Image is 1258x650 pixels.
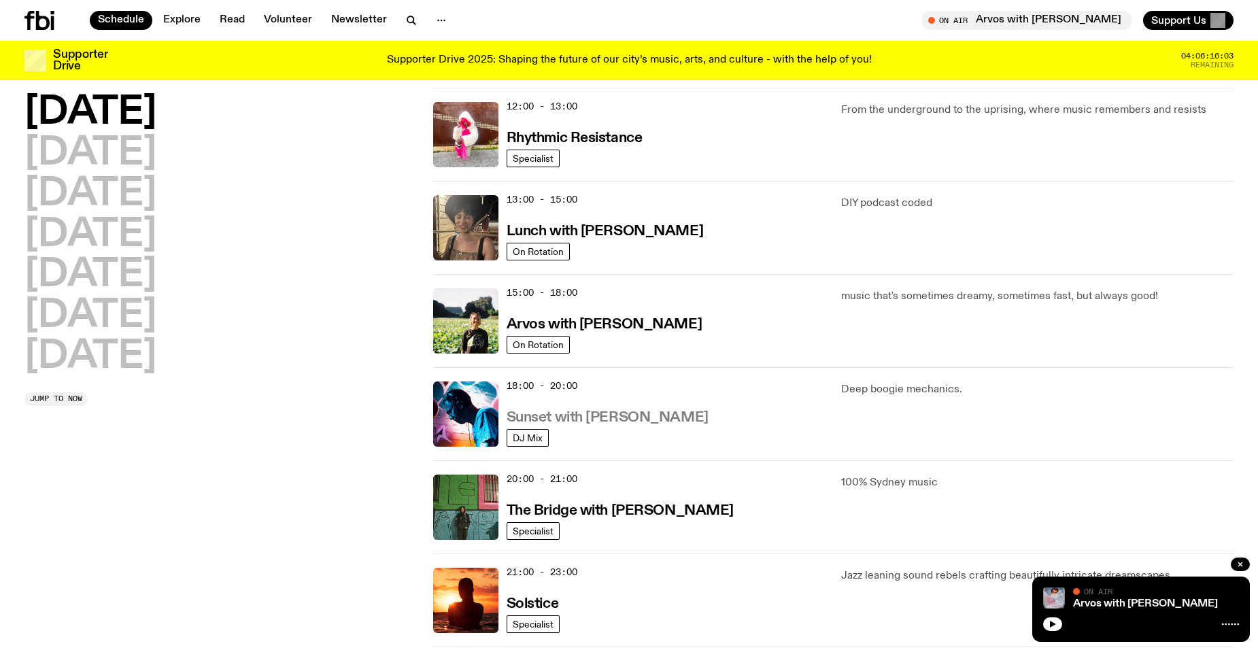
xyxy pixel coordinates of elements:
span: Remaining [1191,61,1234,69]
h3: Solstice [507,597,558,611]
span: On Air [1084,587,1112,596]
img: Simon Caldwell stands side on, looking downwards. He has headphones on. Behind him is a brightly ... [433,381,498,447]
p: Jazz leaning sound rebels crafting beautifully intricate dreamscapes. [841,568,1234,584]
p: DIY podcast coded [841,195,1234,211]
button: [DATE] [24,175,156,213]
a: Volunteer [256,11,320,30]
span: Specialist [513,526,554,536]
a: Arvos with [PERSON_NAME] [1073,598,1218,609]
button: [DATE] [24,94,156,132]
a: Explore [155,11,209,30]
a: On Rotation [507,243,570,260]
span: Specialist [513,619,554,629]
a: Specialist [507,522,560,540]
button: [DATE] [24,135,156,173]
button: Support Us [1143,11,1234,30]
span: 15:00 - 18:00 [507,286,577,299]
p: music that's sometimes dreamy, sometimes fast, but always good! [841,288,1234,305]
a: The Bridge with [PERSON_NAME] [507,501,734,518]
span: Specialist [513,153,554,163]
span: On Rotation [513,246,564,256]
a: Schedule [90,11,152,30]
a: Sunset with [PERSON_NAME] [507,408,709,425]
a: On Rotation [507,336,570,354]
button: On AirArvos with [PERSON_NAME] [921,11,1132,30]
img: Attu crouches on gravel in front of a brown wall. They are wearing a white fur coat with a hood, ... [433,102,498,167]
span: 18:00 - 20:00 [507,379,577,392]
span: DJ Mix [513,432,543,443]
h3: Lunch with [PERSON_NAME] [507,224,703,239]
span: 12:00 - 13:00 [507,100,577,113]
a: Newsletter [323,11,395,30]
h3: The Bridge with [PERSON_NAME] [507,504,734,518]
p: Supporter Drive 2025: Shaping the future of our city’s music, arts, and culture - with the help o... [387,54,872,67]
span: Jump to now [30,395,82,403]
h3: Supporter Drive [53,49,107,72]
p: 100% Sydney music [841,475,1234,491]
span: On Rotation [513,339,564,349]
span: 04:06:16:03 [1181,52,1234,60]
p: Deep boogie mechanics. [841,381,1234,398]
a: Read [211,11,253,30]
a: DJ Mix [507,429,549,447]
a: Lunch with [PERSON_NAME] [507,222,703,239]
h3: Arvos with [PERSON_NAME] [507,318,702,332]
span: 21:00 - 23:00 [507,566,577,579]
a: Arvos with [PERSON_NAME] [507,315,702,332]
span: Support Us [1151,14,1206,27]
a: Specialist [507,150,560,167]
img: Bri is smiling and wearing a black t-shirt. She is standing in front of a lush, green field. Ther... [433,288,498,354]
a: Solstice [507,594,558,611]
p: From the underground to the uprising, where music remembers and resists [841,102,1234,118]
h3: Rhythmic Resistance [507,131,643,146]
img: A girl standing in the ocean as waist level, staring into the rise of the sun. [433,568,498,633]
button: Jump to now [24,392,88,406]
button: [DATE] [24,297,156,335]
img: Amelia Sparke is wearing a black hoodie and pants, leaning against a blue, green and pink wall wi... [433,475,498,540]
button: [DATE] [24,338,156,376]
a: Rhythmic Resistance [507,129,643,146]
button: [DATE] [24,216,156,254]
button: [DATE] [24,256,156,294]
span: 20:00 - 21:00 [507,473,577,485]
span: 13:00 - 15:00 [507,193,577,206]
h3: Sunset with [PERSON_NAME] [507,411,709,425]
a: Specialist [507,615,560,633]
